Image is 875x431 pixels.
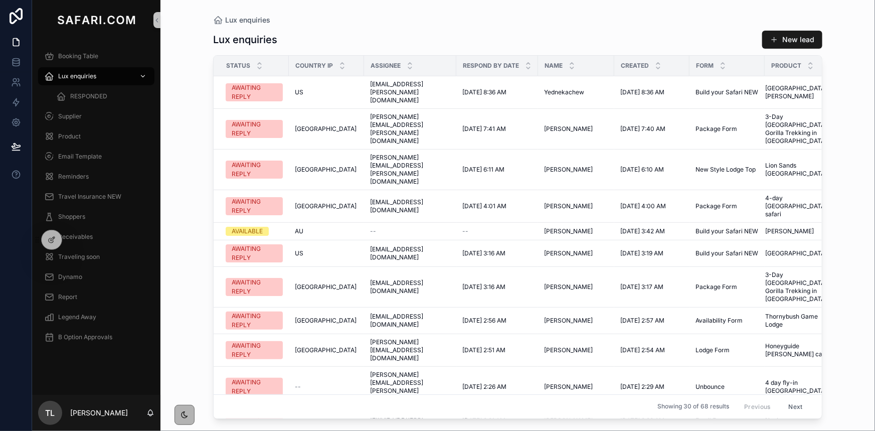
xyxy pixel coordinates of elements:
div: AWAITING REPLY [232,278,277,296]
span: [GEOGRAPHIC_DATA] [295,202,357,210]
span: 4 day fly-in [GEOGRAPHIC_DATA] [765,379,836,395]
span: [DATE] 4:01 AM [462,202,506,210]
span: [PERSON_NAME] [544,249,593,257]
span: [EMAIL_ADDRESS][DOMAIN_NAME] [370,279,450,295]
span: -- [462,227,468,235]
a: [DATE] 3:16 AM [462,283,532,291]
span: [DATE] 3:16 AM [462,249,505,257]
span: [DATE] 2:57 AM [620,317,664,325]
a: [DATE] 2:29 AM [620,383,683,391]
a: [GEOGRAPHIC_DATA] [765,249,836,257]
span: Country IP [295,62,333,70]
a: [DATE] 3:16 AM [462,249,532,257]
a: Lux enquiries [38,67,154,85]
a: RESPONDED [50,87,154,105]
span: Lion Sands [GEOGRAPHIC_DATA] [765,162,836,178]
span: Yednekachew [544,88,584,96]
a: [PERSON_NAME] [544,283,608,291]
a: AWAITING REPLY [226,378,283,396]
div: AWAITING REPLY [232,378,277,396]
span: Dynamo [58,273,82,281]
a: [PERSON_NAME] [765,227,836,235]
span: Build your Safari NEW [695,88,758,96]
p: [PERSON_NAME] [70,408,128,418]
span: Package Form [695,125,737,133]
span: [DATE] 3:42 AM [620,227,665,235]
span: [DATE] 3:16 AM [462,283,505,291]
a: AVAILABLE [226,227,283,236]
span: Showing 30 of 68 results [657,403,729,411]
button: Next [782,399,810,414]
span: B Option Approvals [58,333,112,341]
a: [EMAIL_ADDRESS][DOMAIN_NAME] [370,245,450,261]
a: Travel Insurance NEW [38,188,154,206]
span: [DATE] 2:54 AM [620,346,665,354]
a: [DATE] 3:42 AM [620,227,683,235]
a: Package Form [695,125,759,133]
a: AWAITING REPLY [226,161,283,179]
span: [DATE] 3:17 AM [620,283,663,291]
span: Receivables [58,233,93,241]
span: Lux enquiries [58,72,96,80]
a: Yednekachew [544,88,608,96]
a: [PERSON_NAME] [544,202,608,210]
span: [PERSON_NAME] [544,283,593,291]
a: Legend Away [38,308,154,326]
a: Booking Table [38,47,154,65]
a: [GEOGRAPHIC_DATA] [295,202,358,210]
a: Lodge Form [695,346,759,354]
a: Build your Safari NEW [695,227,759,235]
span: Package Form [695,283,737,291]
a: [PERSON_NAME] [544,166,608,174]
span: US [295,88,303,96]
div: scrollable content [32,40,160,359]
span: [PERSON_NAME] [544,346,593,354]
a: Build your Safari NEW [695,88,759,96]
span: New Style Lodge Top [695,166,756,174]
span: Traveling soon [58,253,100,261]
span: Status [226,62,250,70]
a: [GEOGRAPHIC_DATA] [295,346,358,354]
a: Unbounce [695,383,759,391]
a: [DATE] 8:36 AM [462,88,532,96]
a: AWAITING REPLY [226,341,283,359]
span: Thornybush Game Lodge [765,313,836,329]
a: AU [295,227,358,235]
a: [DATE] 2:26 AM [462,383,532,391]
a: 3-Day [GEOGRAPHIC_DATA] Gorilla Trekking in [GEOGRAPHIC_DATA] [765,113,836,145]
div: AWAITING REPLY [232,312,277,330]
a: [DATE] 6:10 AM [620,166,683,174]
span: [DATE] 4:00 AM [620,202,666,210]
a: Email Template [38,148,154,166]
span: [DATE] 8:36 AM [620,88,664,96]
a: Dynamo [38,268,154,286]
a: [PERSON_NAME][EMAIL_ADDRESS][PERSON_NAME][DOMAIN_NAME] [370,154,450,186]
a: [GEOGRAPHIC_DATA] [295,166,358,174]
span: [EMAIL_ADDRESS][PERSON_NAME][DOMAIN_NAME] [370,80,450,104]
a: [DATE] 2:51 AM [462,346,532,354]
span: Created [621,62,649,70]
div: AWAITING REPLY [232,197,277,215]
a: Build your Safari NEW [695,249,759,257]
a: [DATE] 2:57 AM [620,317,683,325]
button: New lead [762,31,822,49]
a: [DATE] 4:01 AM [462,202,532,210]
a: [GEOGRAPHIC_DATA], [PERSON_NAME] [765,84,836,100]
div: AWAITING REPLY [232,244,277,262]
span: Booking Table [58,52,98,60]
span: [DATE] 2:29 AM [620,383,664,391]
span: Supplier [58,112,82,120]
span: [EMAIL_ADDRESS][DOMAIN_NAME] [370,198,450,214]
a: AWAITING REPLY [226,312,283,330]
a: Availability Form [695,317,759,325]
a: [PERSON_NAME] [544,249,608,257]
span: [GEOGRAPHIC_DATA] [295,346,357,354]
span: 3-Day [GEOGRAPHIC_DATA] Gorilla Trekking in [GEOGRAPHIC_DATA] [765,271,836,303]
span: [PERSON_NAME][EMAIL_ADDRESS][PERSON_NAME][DOMAIN_NAME] [370,371,450,403]
a: AWAITING REPLY [226,120,283,138]
div: AWAITING REPLY [232,341,277,359]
